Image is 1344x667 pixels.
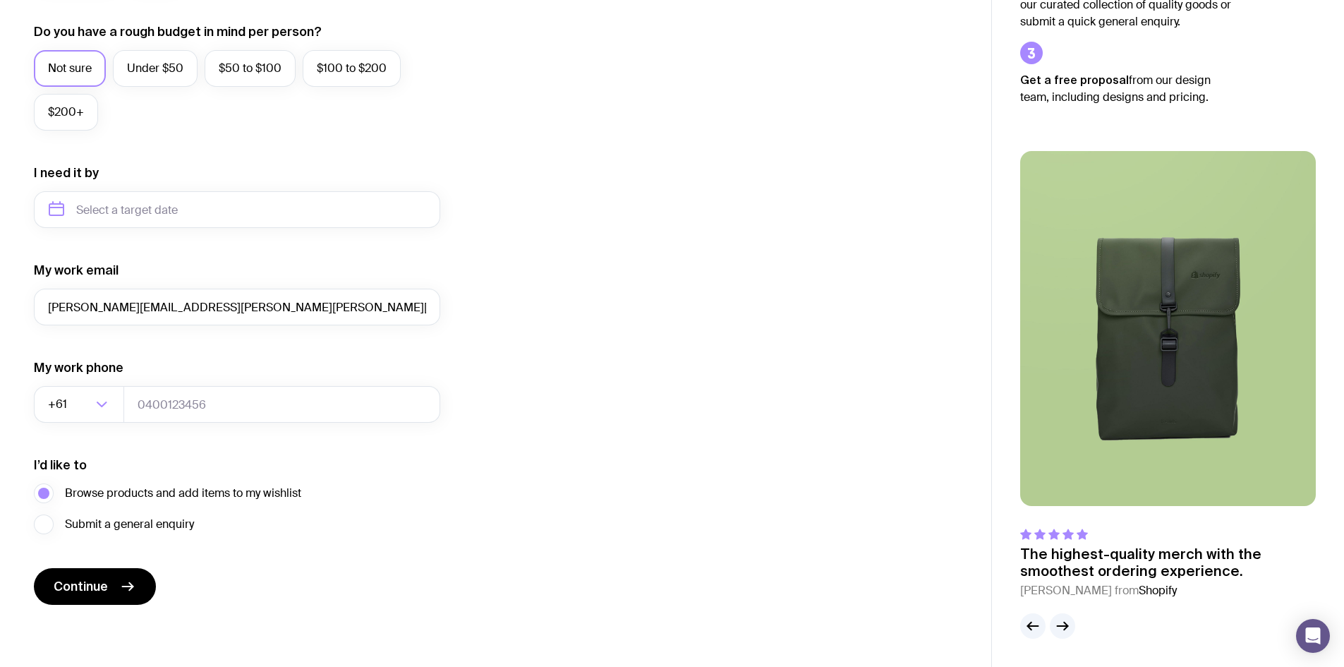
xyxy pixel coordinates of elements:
label: $50 to $100 [205,50,296,87]
label: My work email [34,262,119,279]
label: Under $50 [113,50,198,87]
input: Search for option [70,386,92,423]
p: from our design team, including designs and pricing. [1020,71,1232,106]
label: I’d like to [34,457,87,474]
label: Not sure [34,50,106,87]
div: Open Intercom Messenger [1296,619,1330,653]
label: $200+ [34,94,98,131]
label: My work phone [34,359,123,376]
span: Submit a general enquiry [65,516,194,533]
label: I need it by [34,164,99,181]
span: +61 [48,386,70,423]
label: $100 to $200 [303,50,401,87]
strong: Get a free proposal [1020,73,1129,86]
div: Search for option [34,386,124,423]
input: you@email.com [34,289,440,325]
input: Select a target date [34,191,440,228]
p: The highest-quality merch with the smoothest ordering experience. [1020,546,1316,579]
span: Shopify [1139,583,1177,598]
label: Do you have a rough budget in mind per person? [34,23,322,40]
span: Continue [54,578,108,595]
input: 0400123456 [123,386,440,423]
button: Continue [34,568,156,605]
span: Browse products and add items to my wishlist [65,485,301,502]
cite: [PERSON_NAME] from [1020,582,1316,599]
